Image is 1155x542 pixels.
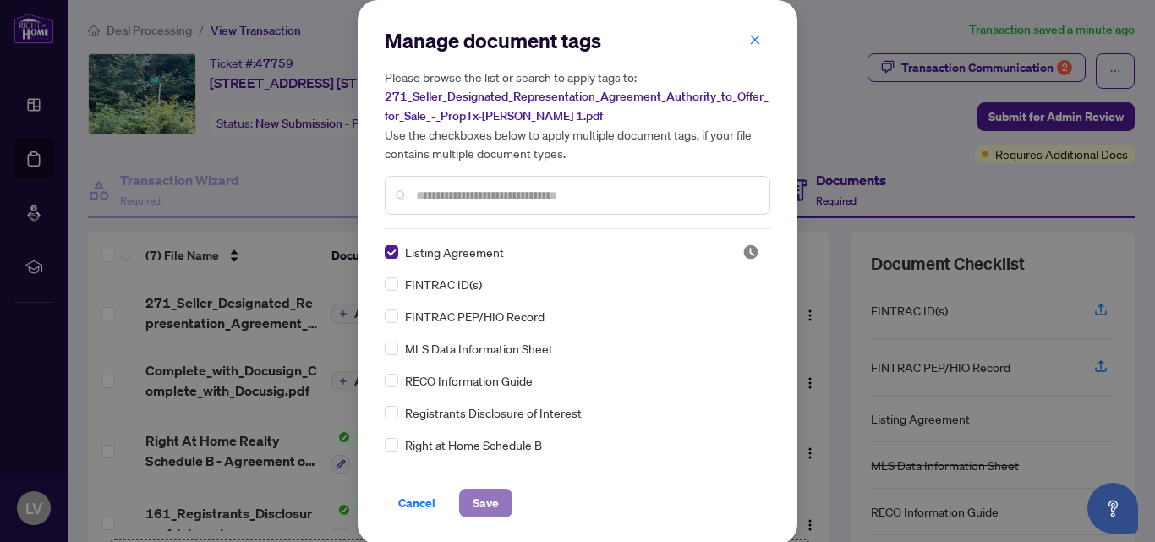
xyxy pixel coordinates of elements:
h5: Please browse the list or search to apply tags to: Use the checkboxes below to apply multiple doc... [385,68,770,162]
span: Registrants Disclosure of Interest [405,403,582,422]
span: 271_Seller_Designated_Representation_Agreement_Authority_to_Offer_for_Sale_-_PropTx-[PERSON_NAME]... [385,89,769,123]
span: Pending Review [742,244,759,260]
h2: Manage document tags [385,27,770,54]
span: Listing Agreement [405,243,504,261]
button: Cancel [385,489,449,517]
span: Save [473,490,499,517]
img: status [742,244,759,260]
span: FINTRAC ID(s) [405,275,482,293]
span: FINTRAC PEP/HIO Record [405,307,545,326]
span: RECO Information Guide [405,371,533,390]
span: Right at Home Schedule B [405,435,542,454]
span: Cancel [398,490,435,517]
button: Open asap [1087,483,1138,534]
span: close [749,34,761,46]
span: MLS Data Information Sheet [405,339,553,358]
button: Save [459,489,512,517]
